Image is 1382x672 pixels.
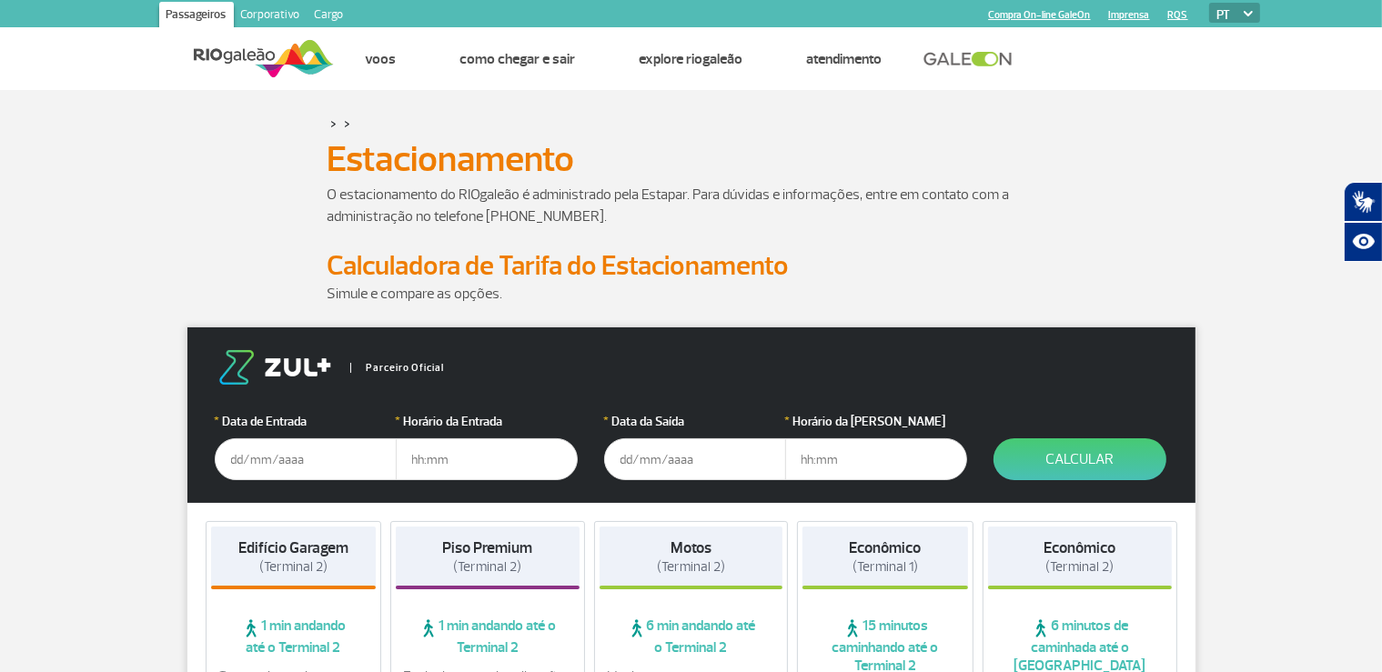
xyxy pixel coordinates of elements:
[850,538,922,557] strong: Econômico
[215,350,335,385] img: logo-zul.png
[328,283,1055,305] p: Simule e compare as opções.
[238,538,348,557] strong: Edifício Garagem
[328,184,1055,227] p: O estacionamento do RIOgaleão é administrado pela Estapar. Para dúvidas e informações, entre em c...
[785,412,967,431] label: Horário da [PERSON_NAME]
[215,412,397,431] label: Data de Entrada
[211,617,377,657] span: 1 min andando até o Terminal 2
[328,249,1055,283] h2: Calculadora de Tarifa do Estacionamento
[1109,9,1150,21] a: Imprensa
[259,558,328,576] span: (Terminal 2)
[604,438,786,480] input: dd/mm/aaaa
[396,617,580,657] span: 1 min andando até o Terminal 2
[328,144,1055,175] h1: Estacionamento
[234,2,308,31] a: Corporativo
[640,50,743,68] a: Explore RIOgaleão
[159,2,234,31] a: Passageiros
[331,113,338,134] a: >
[671,538,711,557] strong: Motos
[1044,538,1115,557] strong: Econômico
[1344,182,1382,262] div: Plugin de acessibilidade da Hand Talk.
[604,412,786,431] label: Data da Saída
[600,617,783,657] span: 6 min andando até o Terminal 2
[460,50,576,68] a: Como chegar e sair
[1168,9,1188,21] a: RQS
[345,113,351,134] a: >
[308,2,351,31] a: Cargo
[366,50,397,68] a: Voos
[807,50,883,68] a: Atendimento
[442,538,532,557] strong: Piso Premium
[989,9,1091,21] a: Compra On-line GaleOn
[215,438,397,480] input: dd/mm/aaaa
[1344,182,1382,222] button: Abrir tradutor de língua de sinais.
[785,438,967,480] input: hh:mm
[396,412,578,431] label: Horário da Entrada
[1045,558,1114,576] span: (Terminal 2)
[852,558,918,576] span: (Terminal 1)
[350,363,444,373] span: Parceiro Oficial
[453,558,521,576] span: (Terminal 2)
[1344,222,1382,262] button: Abrir recursos assistivos.
[657,558,725,576] span: (Terminal 2)
[994,438,1166,480] button: Calcular
[396,438,578,480] input: hh:mm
